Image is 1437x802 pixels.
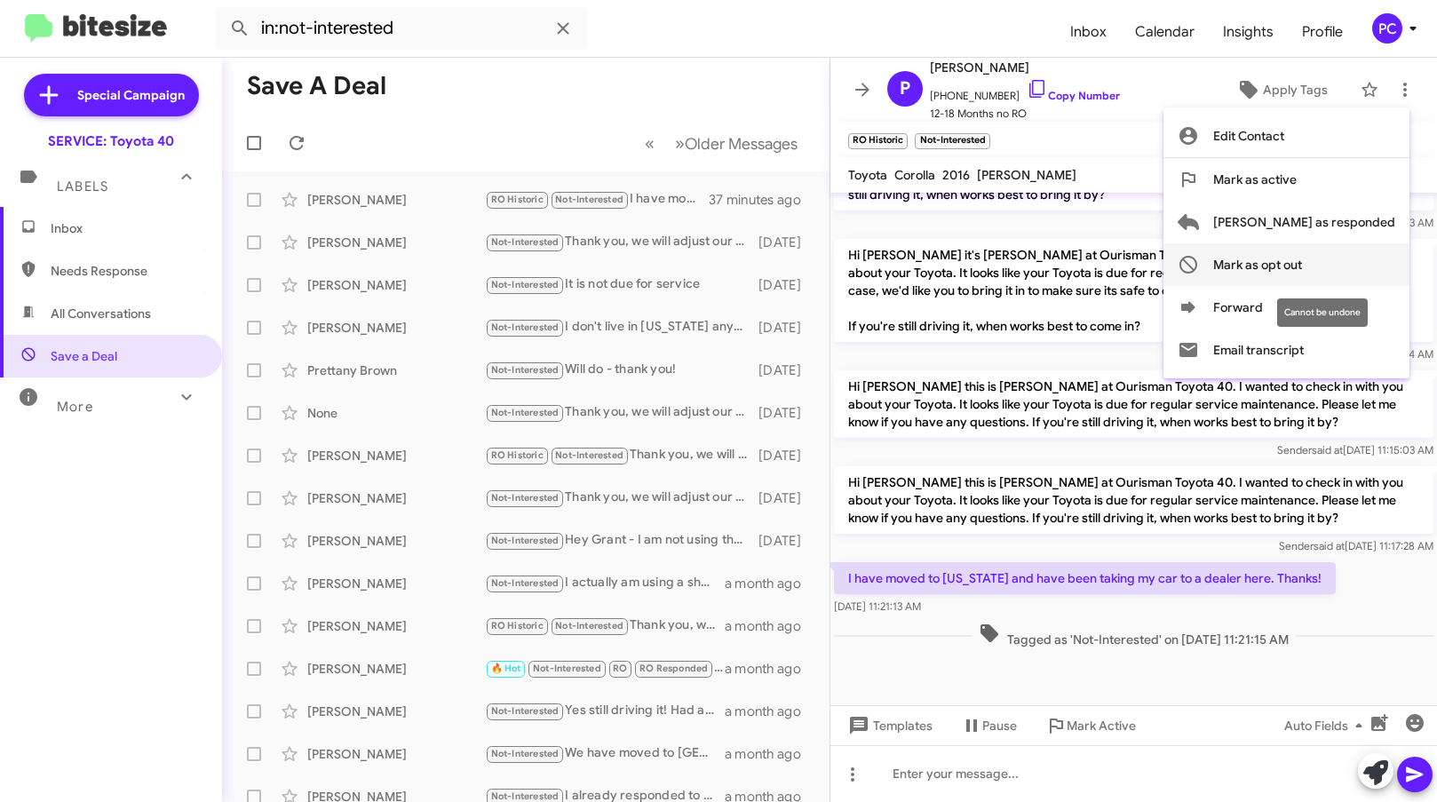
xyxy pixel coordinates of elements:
[1277,298,1368,327] div: Cannot be undone
[1163,286,1409,329] button: Forward
[1213,115,1284,157] span: Edit Contact
[1213,201,1395,243] span: [PERSON_NAME] as responded
[1213,158,1297,201] span: Mark as active
[1163,329,1409,371] button: Email transcript
[1213,243,1302,286] span: Mark as opt out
